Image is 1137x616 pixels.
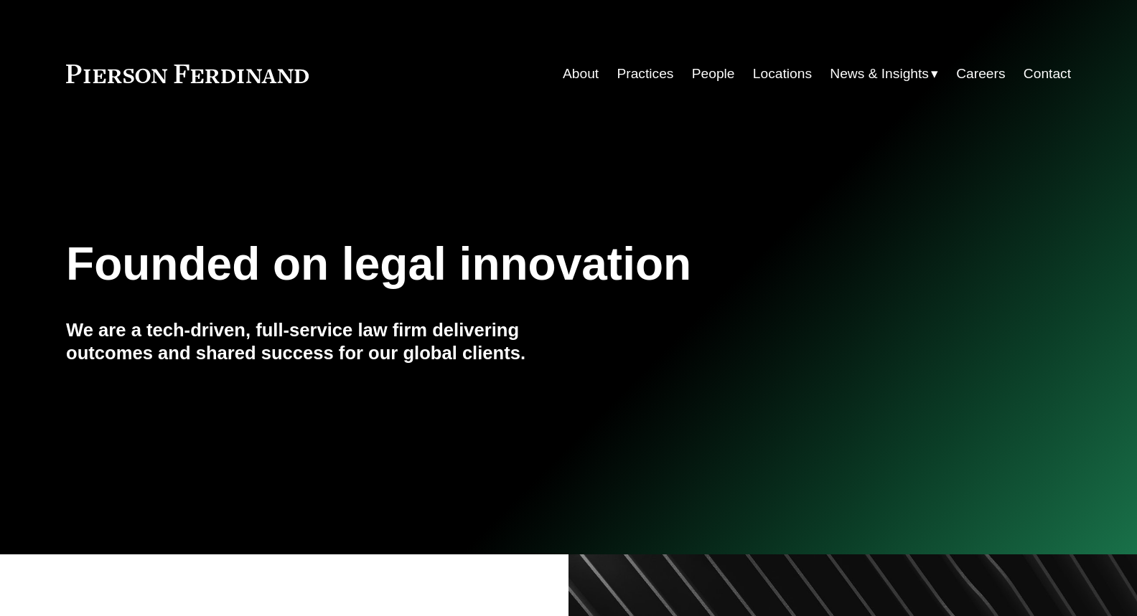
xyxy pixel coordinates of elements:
[617,60,674,87] a: Practices
[66,238,904,290] h1: Founded on legal innovation
[830,60,938,87] a: folder dropdown
[830,62,929,87] span: News & Insights
[1024,60,1071,87] a: Contact
[692,60,735,87] a: People
[753,60,812,87] a: Locations
[956,60,1005,87] a: Careers
[66,318,568,365] h4: We are a tech-driven, full-service law firm delivering outcomes and shared success for our global...
[563,60,599,87] a: About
